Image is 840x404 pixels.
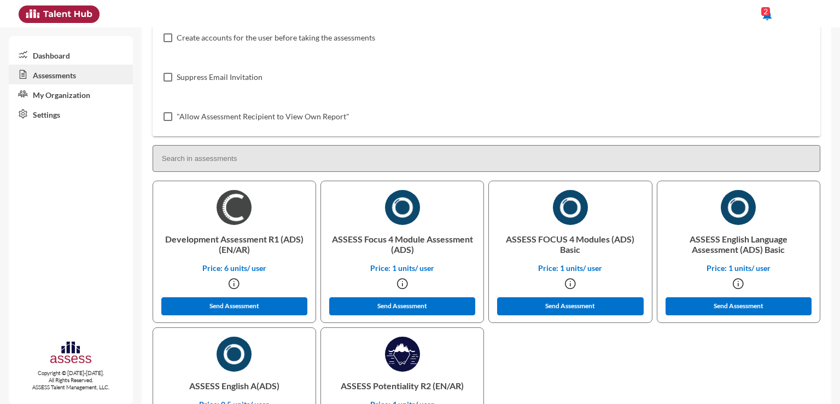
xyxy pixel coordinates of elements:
p: Price: 1 units/ user [498,263,643,273]
button: Send Assessment [497,297,644,315]
a: Dashboard [9,45,133,65]
p: ASSESS FOCUS 4 Modules (ADS) Basic [498,225,643,263]
p: Development Assessment R1 (ADS) (EN/AR) [162,225,307,263]
img: assesscompany-logo.png [49,340,92,367]
p: Price: 1 units/ user [666,263,811,273]
p: ASSESS English A(ADS) [162,372,307,400]
p: ASSESS English Language Assessment (ADS) Basic [666,225,811,263]
span: Suppress Email Invitation [177,71,262,84]
a: Settings [9,104,133,124]
a: My Organization [9,84,133,104]
button: Send Assessment [666,297,812,315]
p: ASSESS Potentiality R2 (EN/AR) [330,372,475,400]
p: Price: 1 units/ user [330,263,475,273]
a: Assessments [9,65,133,84]
p: Price: 6 units/ user [162,263,307,273]
span: Create accounts for the user before taking the assessments [177,31,375,44]
mat-icon: notifications [761,8,774,21]
button: Send Assessment [161,297,308,315]
p: ASSESS Focus 4 Module Assessment (ADS) [330,225,475,263]
input: Search in assessments [153,145,820,172]
span: "Allow Assessment Recipient to View Own Report" [177,110,349,123]
div: 2 [761,7,770,16]
button: Send Assessment [329,297,476,315]
p: Copyright © [DATE]-[DATE]. All Rights Reserved. ASSESS Talent Management, LLC. [9,370,133,391]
